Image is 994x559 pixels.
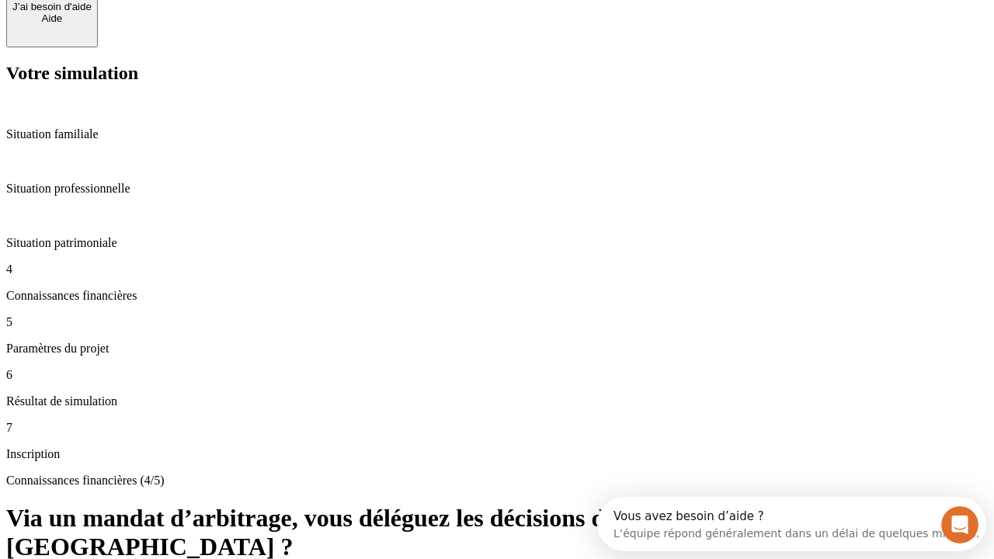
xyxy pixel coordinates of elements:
[6,315,988,329] p: 5
[12,1,92,12] div: J’ai besoin d'aide
[6,262,988,276] p: 4
[6,474,988,488] p: Connaissances financières (4/5)
[6,6,428,49] div: Ouvrir le Messenger Intercom
[6,421,988,435] p: 7
[6,447,988,461] p: Inscription
[6,289,988,303] p: Connaissances financières
[16,26,382,42] div: L’équipe répond généralement dans un délai de quelques minutes.
[6,236,988,250] p: Situation patrimoniale
[941,506,978,543] iframe: Intercom live chat
[6,368,988,382] p: 6
[6,127,988,141] p: Situation familiale
[6,63,988,84] h2: Votre simulation
[597,497,986,551] iframe: Intercom live chat discovery launcher
[16,13,382,26] div: Vous avez besoin d’aide ?
[12,12,92,24] div: Aide
[6,342,988,356] p: Paramètres du projet
[6,182,988,196] p: Situation professionnelle
[6,394,988,408] p: Résultat de simulation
